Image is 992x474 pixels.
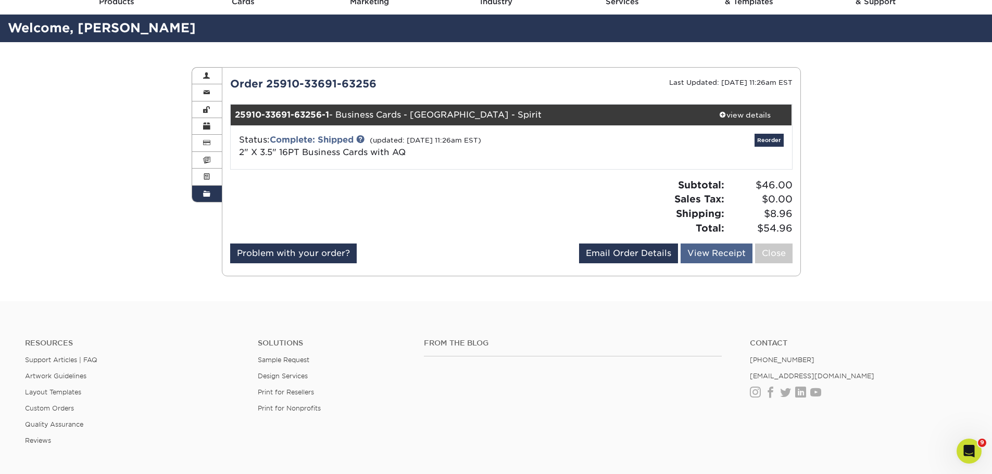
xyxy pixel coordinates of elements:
[678,179,724,190] strong: Subtotal:
[222,76,511,92] div: Order 25910-33691-63256
[25,339,242,348] h4: Resources
[698,110,792,120] div: view details
[727,192,793,207] span: $0.00
[424,339,722,348] h4: From the Blog
[579,244,678,263] a: Email Order Details
[25,372,86,380] a: Artwork Guidelines
[270,135,354,145] a: Complete: Shipped
[25,356,97,364] a: Support Articles | FAQ
[230,244,357,263] a: Problem with your order?
[696,222,724,234] strong: Total:
[750,372,874,380] a: [EMAIL_ADDRESS][DOMAIN_NAME]
[727,178,793,193] span: $46.00
[957,439,982,464] iframe: Intercom live chat
[258,404,321,412] a: Print for Nonprofits
[676,208,724,219] strong: Shipping:
[681,244,752,263] a: View Receipt
[258,356,309,364] a: Sample Request
[25,420,83,428] a: Quality Assurance
[235,110,329,120] strong: 25910-33691-63256-1
[239,147,406,157] a: 2" X 3.5" 16PT Business Cards with AQ
[25,404,74,412] a: Custom Orders
[258,388,314,396] a: Print for Resellers
[727,207,793,221] span: $8.96
[750,339,967,348] a: Contact
[669,79,793,86] small: Last Updated: [DATE] 11:26am EST
[750,356,814,364] a: [PHONE_NUMBER]
[698,105,792,125] a: view details
[755,134,784,147] a: Reorder
[978,439,986,447] span: 9
[25,388,81,396] a: Layout Templates
[231,134,605,159] div: Status:
[674,193,724,204] strong: Sales Tax:
[727,221,793,236] span: $54.96
[231,105,698,125] div: - Business Cards - [GEOGRAPHIC_DATA] - Spirit
[258,339,408,348] h4: Solutions
[370,136,481,144] small: (updated: [DATE] 11:26am EST)
[25,437,51,444] a: Reviews
[755,244,793,263] a: Close
[258,372,308,380] a: Design Services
